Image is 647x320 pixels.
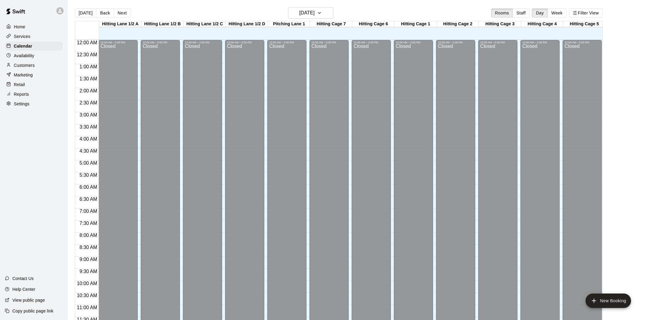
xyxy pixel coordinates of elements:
[78,148,99,154] span: 4:30 AM
[396,41,431,44] div: 12:00 AM – 2:00 PM
[14,53,34,59] p: Availability
[563,21,605,27] div: Hitting Cage 5
[299,9,315,17] h6: [DATE]
[438,41,473,44] div: 12:00 AM – 2:00 PM
[586,294,631,308] button: add
[100,41,136,44] div: 12:00 AM – 2:00 PM
[78,185,99,190] span: 6:00 AM
[491,8,513,17] button: Rooms
[75,281,99,286] span: 10:00 AM
[14,24,25,30] p: Home
[75,293,99,298] span: 10:30 AM
[14,43,32,49] p: Calendar
[78,64,99,69] span: 1:00 AM
[99,21,141,27] div: Hitting Lane 1/2 A
[5,32,63,41] a: Services
[353,41,389,44] div: 12:00 AM – 2:00 PM
[479,21,521,27] div: Hitting Cage 3
[78,233,99,238] span: 8:00 AM
[78,197,99,202] span: 6:30 AM
[5,22,63,31] a: Home
[513,8,530,17] button: Staff
[78,245,99,250] span: 8:30 AM
[14,72,33,78] p: Marketing
[14,101,30,107] p: Settings
[75,305,99,310] span: 11:00 AM
[14,91,29,97] p: Reports
[78,124,99,129] span: 3:30 AM
[480,41,516,44] div: 12:00 AM – 2:00 PM
[5,99,63,108] a: Settings
[5,70,63,79] a: Marketing
[12,286,35,292] p: Help Center
[268,21,310,27] div: Pitching Lane 1
[394,21,437,27] div: Hitting Cage 1
[227,41,262,44] div: 12:00 AM – 2:00 PM
[78,160,99,166] span: 5:00 AM
[75,40,99,45] span: 12:00 AM
[522,41,558,44] div: 12:00 AM – 2:00 PM
[5,61,63,70] a: Customers
[14,82,25,88] p: Retail
[78,88,99,93] span: 2:00 AM
[5,90,63,99] a: Reports
[437,21,479,27] div: Hitting Cage 2
[5,42,63,51] a: Calendar
[12,275,34,281] p: Contact Us
[226,21,268,27] div: Hitting Lane 1/2 D
[78,269,99,274] span: 9:30 AM
[14,62,35,68] p: Customers
[564,41,600,44] div: 12:00 AM – 2:00 PM
[78,100,99,105] span: 2:30 AM
[521,21,563,27] div: Hitting Cage 4
[310,21,352,27] div: Hitting Cage 7
[96,8,114,17] button: Back
[141,21,184,27] div: Hitting Lane 1/2 B
[143,41,178,44] div: 12:00 AM – 2:00 PM
[548,8,567,17] button: Week
[288,7,333,19] button: [DATE]
[75,52,99,57] span: 12:30 AM
[114,8,130,17] button: Next
[184,21,226,27] div: Hitting Lane 1/2 C
[5,51,63,60] a: Availability
[12,308,53,314] p: Copy public page link
[12,297,45,303] p: View public page
[5,80,63,89] a: Retail
[78,172,99,178] span: 5:30 AM
[78,209,99,214] span: 7:00 AM
[352,21,394,27] div: Hitting Cage 6
[14,33,30,39] p: Services
[185,41,220,44] div: 12:00 AM – 2:00 PM
[78,136,99,141] span: 4:00 AM
[311,41,347,44] div: 12:00 AM – 2:00 PM
[78,257,99,262] span: 9:00 AM
[269,41,305,44] div: 12:00 AM – 2:00 PM
[532,8,548,17] button: Day
[75,8,96,17] button: [DATE]
[78,112,99,117] span: 3:00 AM
[78,221,99,226] span: 7:30 AM
[569,8,603,17] button: Filter View
[78,76,99,81] span: 1:30 AM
